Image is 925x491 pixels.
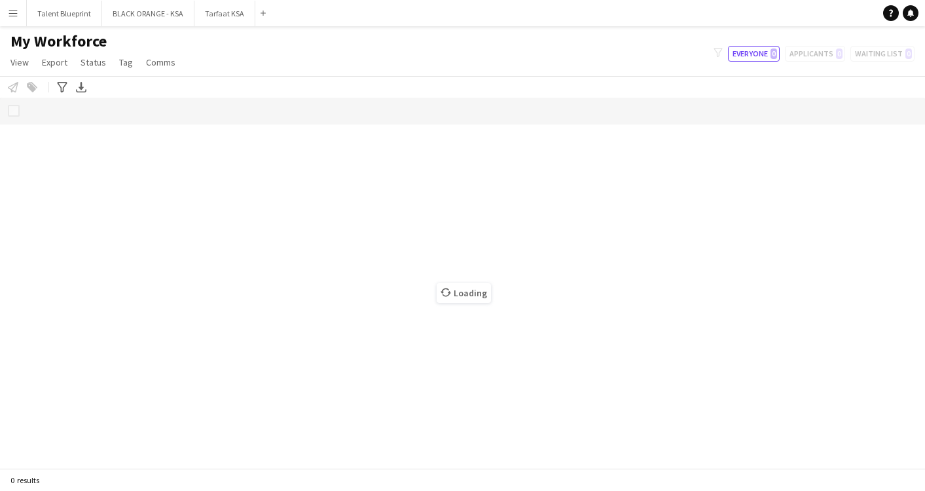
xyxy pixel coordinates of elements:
span: Comms [146,56,175,68]
button: Talent Blueprint [27,1,102,26]
a: Status [75,54,111,71]
span: My Workforce [10,31,107,51]
app-action-btn: Export XLSX [73,79,89,95]
span: 0 [771,49,777,59]
button: Everyone0 [728,46,780,62]
span: Tag [119,56,133,68]
a: Export [37,54,73,71]
app-action-btn: Advanced filters [54,79,70,95]
span: Status [81,56,106,68]
span: View [10,56,29,68]
span: Export [42,56,67,68]
button: BLACK ORANGE - KSA [102,1,194,26]
span: Loading [437,283,491,303]
button: Tarfaat KSA [194,1,255,26]
a: View [5,54,34,71]
a: Comms [141,54,181,71]
a: Tag [114,54,138,71]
